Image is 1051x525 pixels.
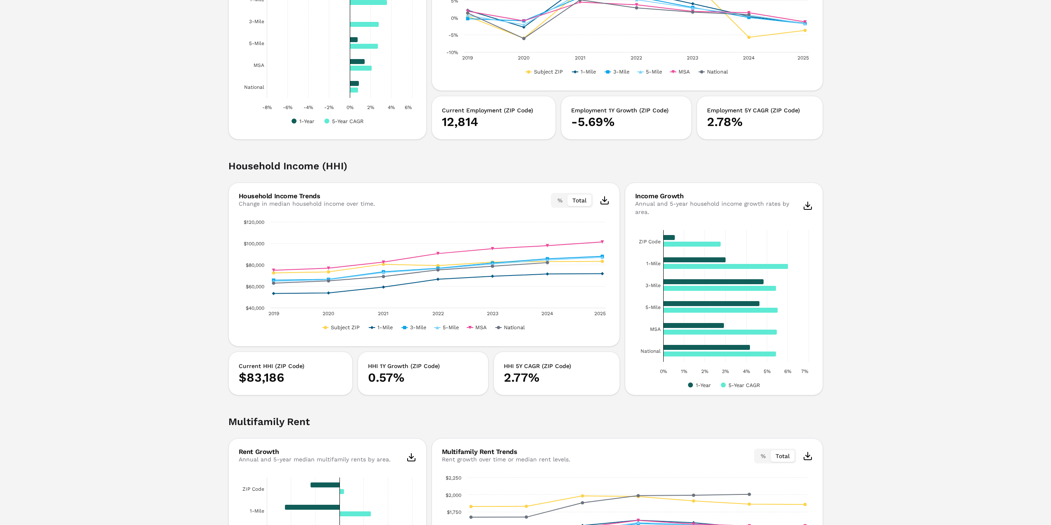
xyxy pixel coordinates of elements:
[382,275,385,278] path: 2021, 69,082.78. National.
[663,323,724,328] path: MSA, 0.0294. 1-Year.
[246,284,264,290] text: $60,000
[469,505,472,508] path: 2019, 1,828.19. Subject ZIP.
[339,489,344,494] path: ZIP Code, 0.003774. 5-Year CAGR.
[246,262,264,268] text: $80,000
[367,105,374,110] text: 2%
[574,55,585,61] text: 2021
[382,260,385,264] path: 2021, 82,525.48. MSA.
[747,13,750,16] path: 2024, 0.0089. National.
[707,106,813,114] h3: Employment 5Y CAGR (ZIP Code)
[491,247,494,250] path: 2023, 95,034.47. MSA.
[323,319,361,325] button: Show Subject ZIP
[534,69,563,75] text: Subject ZIP
[504,370,610,385] p: 2.77%
[636,519,640,522] path: 2022, 1,625.84. MSA.
[663,345,750,350] path: National, 0.0418. 1-Year.
[350,59,365,64] path: MSA, 0.0144. 1-Year.
[249,40,264,46] text: 5-Mile
[475,324,487,330] text: MSA
[553,195,567,206] button: %
[600,260,604,263] path: 2025, 83,185.84. Subject ZIP.
[442,106,546,114] h3: Current Employment (ZIP Code)
[410,324,426,330] text: 3-Mile
[721,377,761,383] button: Show 5-Year CAGR
[244,219,264,225] text: $120,000
[688,377,711,383] button: Show 1-Year
[228,415,823,438] h2: Multifamily Rent
[639,239,661,245] text: ZIP Code
[663,286,776,291] path: 3-Mile, 0.054346. 5-Year CAGR.
[803,29,807,32] path: 2025, -0.0368. Subject ZIP.
[803,20,807,24] path: 2025, -0.0122. MSA.
[801,368,808,374] text: 7%
[728,382,760,388] text: 5-Year CAGR
[442,114,546,129] p: 12,814
[663,242,788,357] g: 5-Year CAGR, bar series 2 of 2 with 6 bars.
[641,348,661,354] text: National
[451,15,458,21] text: 0%
[650,326,661,332] text: MSA
[524,515,528,519] path: 2020, 1,674. National.
[262,105,271,110] text: -8%
[747,36,750,39] path: 2024, -0.0569. Subject ZIP.
[670,64,690,70] button: Show MSA
[722,368,729,374] text: 3%
[402,319,427,325] button: Show 3-Mile
[382,271,385,274] path: 2021, 72,800.84. 5-Mile.
[323,311,334,316] text: 2020
[239,218,610,333] svg: Interactive chart
[432,311,444,316] text: 2022
[524,505,528,508] path: 2020, 1,831.28. Subject ZIP.
[436,268,439,272] path: 2022, 75,179.19. National.
[696,382,711,388] text: 1-Year
[331,324,360,330] text: Subject ZIP
[272,292,275,295] path: 2019, 53,308.1. 1-Mile.
[496,319,526,325] button: Show National
[446,475,461,481] text: $2,250
[784,368,791,374] text: 6%
[635,200,803,216] div: Annual and 5-year household income growth rates by area.
[242,486,264,492] text: ZIP Code
[447,509,461,515] text: $1,750
[701,368,708,374] text: 2%
[346,105,353,110] text: 0%
[743,55,754,61] text: 2024
[803,503,807,506] path: 2025, 1,858.5. Subject ZIP.
[239,362,343,370] h3: Current HHI (ZIP Code)
[581,494,584,498] path: 2021, 1,982.45. Subject ZIP.
[324,113,364,119] button: Show 5-Year CAGR
[522,37,525,40] path: 2020, -0.0605. National.
[368,362,478,370] h3: HHI 1Y Growth (ZIP Code)
[645,283,661,288] text: 3-Mile
[250,508,264,514] text: 1-Mile
[571,106,681,114] h3: Employment 1Y Growth (ZIP Code)
[771,450,795,462] button: Total
[747,493,751,496] path: 2024, 2,004.95. National.
[663,330,777,335] path: MSA, 0.054867. 5-Year CAGR.
[635,226,813,391] div: Chart. Highcharts interactive chart.
[350,88,358,93] path: National, 0.008275. 5-Year CAGR.
[491,264,494,268] path: 2023, 78,681.93. National.
[681,368,687,374] text: 1%
[687,55,698,61] text: 2023
[541,311,553,316] text: 2024
[504,324,525,330] text: National
[244,84,264,90] text: National
[436,252,439,255] path: 2022, 90,433.88. MSA.
[756,450,771,462] button: %
[605,64,630,70] button: Show 3-Mile
[663,264,788,269] path: 1-Mile, 0.060174. 5-Year CAGR.
[699,64,729,70] button: Show National
[707,69,728,75] text: National
[292,113,315,119] button: Show 1-Year
[518,55,529,61] text: 2020
[436,278,439,281] path: 2022, 66,512.03. 1-Mile.
[663,301,759,306] path: 5-Mile, 0.0465. 1-Year.
[239,218,610,333] div: Chart. Highcharts interactive chart.
[747,502,751,506] path: 2024, 1,862.95. Subject ZIP.
[462,55,473,61] text: 2019
[638,64,662,70] button: Show 5-Mile
[469,515,472,519] path: 2019, 1,673.41. National.
[600,272,604,276] path: 2025, 71,709.24. 1-Mile.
